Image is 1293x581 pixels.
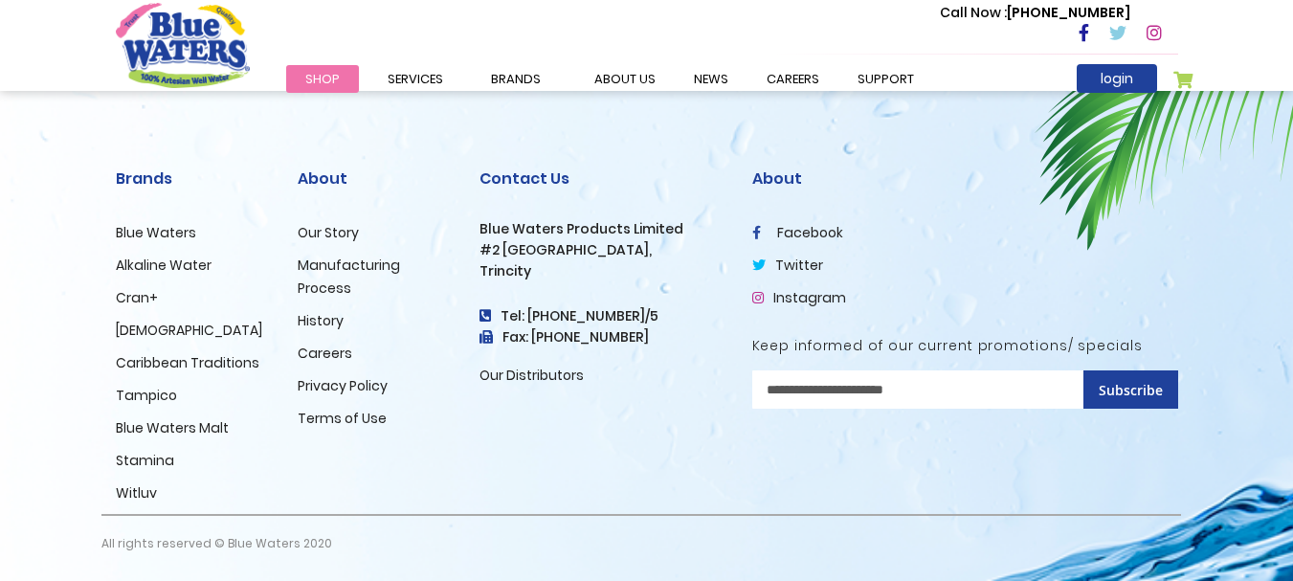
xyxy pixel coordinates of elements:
a: support [838,65,933,93]
h3: Blue Waters Products Limited [479,221,724,237]
h3: #2 [GEOGRAPHIC_DATA], [479,242,724,258]
a: Cran+ [116,288,158,307]
a: Our Distributors [479,366,584,385]
a: Blue Waters Malt [116,418,229,437]
h2: About [298,169,451,188]
button: Subscribe [1083,370,1178,409]
a: about us [575,65,675,93]
p: [PHONE_NUMBER] [940,3,1130,23]
h3: Fax: [PHONE_NUMBER] [479,329,724,346]
a: Terms of Use [298,409,387,428]
a: News [675,65,747,93]
a: store logo [116,3,250,87]
h5: Keep informed of our current promotions/ specials [752,338,1178,354]
a: Privacy Policy [298,376,388,395]
a: Witluv [116,483,157,503]
a: Caribbean Traditions [116,353,259,372]
span: Call Now : [940,3,1007,22]
a: Blue Waters [116,223,196,242]
a: History [298,311,344,330]
a: Alkaline Water [116,256,212,275]
a: facebook [752,223,843,242]
span: Services [388,70,443,88]
a: login [1077,64,1157,93]
span: Subscribe [1099,381,1163,399]
p: All rights reserved © Blue Waters 2020 [101,516,332,571]
a: Manufacturing Process [298,256,400,298]
a: Instagram [752,288,846,307]
a: [DEMOGRAPHIC_DATA] [116,321,262,340]
a: careers [747,65,838,93]
h3: Trincity [479,263,724,279]
a: Stamina [116,451,174,470]
a: Tampico [116,386,177,405]
a: Careers [298,344,352,363]
h2: Contact Us [479,169,724,188]
h2: Brands [116,169,269,188]
span: Shop [305,70,340,88]
a: Our Story [298,223,359,242]
span: Brands [491,70,541,88]
h2: About [752,169,1178,188]
h4: Tel: [PHONE_NUMBER]/5 [479,308,724,324]
a: twitter [752,256,823,275]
